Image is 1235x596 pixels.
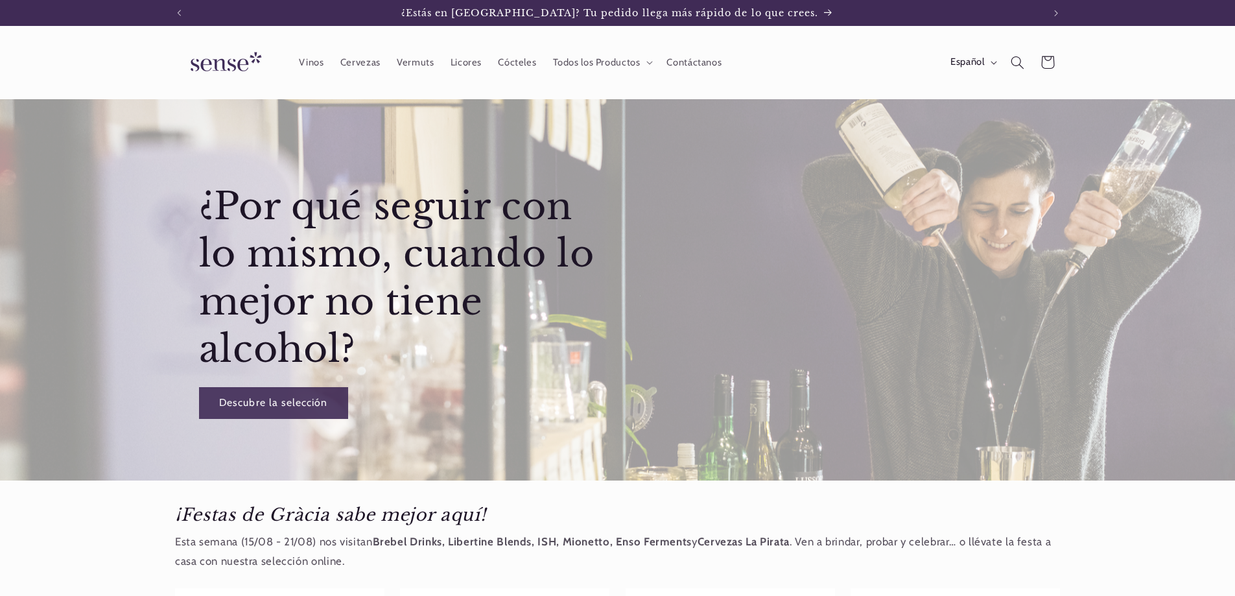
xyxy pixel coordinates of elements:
span: Cócteles [498,56,536,69]
summary: Todos los Productos [545,48,659,77]
a: Cervezas [332,48,388,77]
p: Esta semana (15/08 - 21/08) nos visitan y . Ven a brindar, probar y celebrar… o llévate la festa ... [175,532,1060,571]
span: ¿Estás en [GEOGRAPHIC_DATA]? Tu pedido llega más rápido de lo que crees. [401,7,819,19]
strong: Brebel Drinks, Libertine Blends, ISH, Mionetto, Enso Ferments [373,535,692,548]
a: Vermuts [388,48,442,77]
span: Licores [451,56,482,69]
span: Vermuts [397,56,434,69]
span: Vinos [299,56,323,69]
a: Licores [442,48,490,77]
span: Todos los Productos [553,56,641,69]
summary: Búsqueda [1003,47,1033,77]
em: ¡Festas de Gràcia sabe mejor aquí! [175,504,486,525]
a: Contáctanos [659,48,730,77]
span: Español [950,55,984,69]
span: Contáctanos [666,56,722,69]
a: Vinos [291,48,332,77]
a: Sense [170,39,277,86]
button: Español [942,49,1002,75]
a: Cócteles [490,48,545,77]
strong: Cervezas La Pirata [698,535,790,548]
a: Descubre la selección [199,387,348,419]
img: Sense [175,44,272,81]
h2: ¿Por qué seguir con lo mismo, cuando lo mejor no tiene alcohol? [199,183,615,374]
span: Cervezas [340,56,381,69]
